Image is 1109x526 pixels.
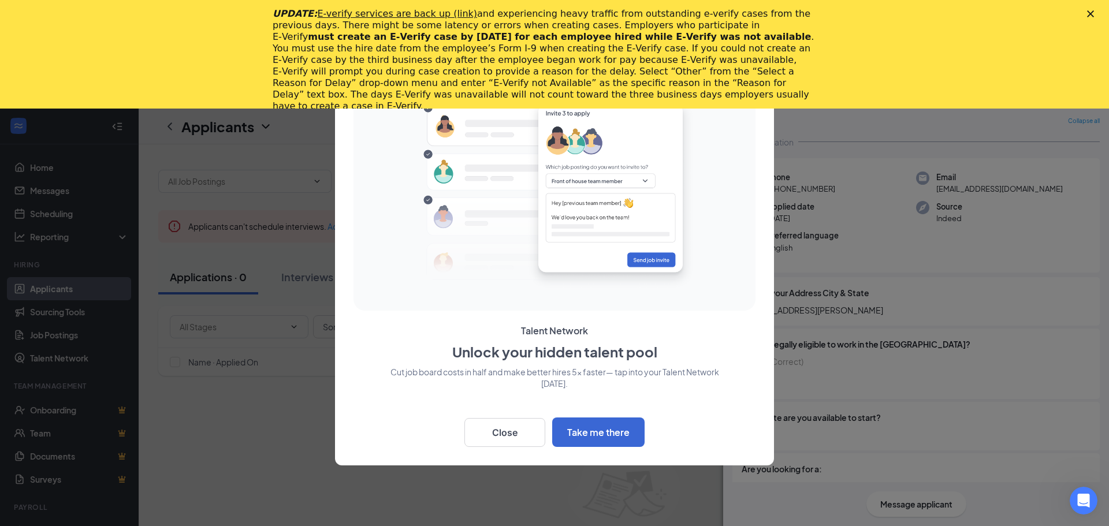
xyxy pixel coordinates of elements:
[317,8,477,19] a: E-verify services are back up (link)
[308,31,811,42] b: must create an E‑Verify case by [DATE] for each employee hired while E‑Verify was not available
[273,8,818,112] div: and experiencing heavy traffic from outstanding e-verify cases from the previous days. There migh...
[1087,10,1099,17] div: Close
[273,8,477,19] i: UPDATE:
[1070,487,1097,514] iframe: Intercom live chat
